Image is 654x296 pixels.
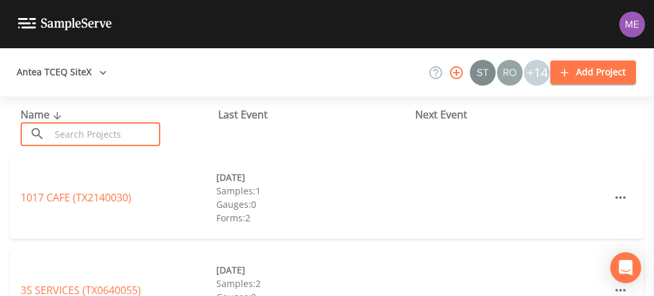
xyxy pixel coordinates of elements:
[550,60,636,84] button: Add Project
[12,60,112,84] button: Antea TCEQ SiteX
[610,252,641,283] div: Open Intercom Messenger
[216,171,412,184] div: [DATE]
[470,60,496,86] img: c0670e89e469b6405363224a5fca805c
[216,184,412,198] div: Samples: 1
[469,60,496,86] div: Stan Porter
[415,107,613,122] div: Next Event
[18,18,112,30] img: logo
[216,211,412,225] div: Forms: 2
[216,263,412,277] div: [DATE]
[21,107,65,122] span: Name
[497,60,523,86] img: 7e5c62b91fde3b9fc00588adc1700c9a
[50,122,160,146] input: Search Projects
[619,12,645,37] img: d4d65db7c401dd99d63b7ad86343d265
[218,107,416,122] div: Last Event
[496,60,523,86] div: Rodolfo Ramirez
[21,190,131,205] a: 1017 CAFE (TX2140030)
[524,60,550,86] div: +14
[216,277,412,290] div: Samples: 2
[216,198,412,211] div: Gauges: 0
